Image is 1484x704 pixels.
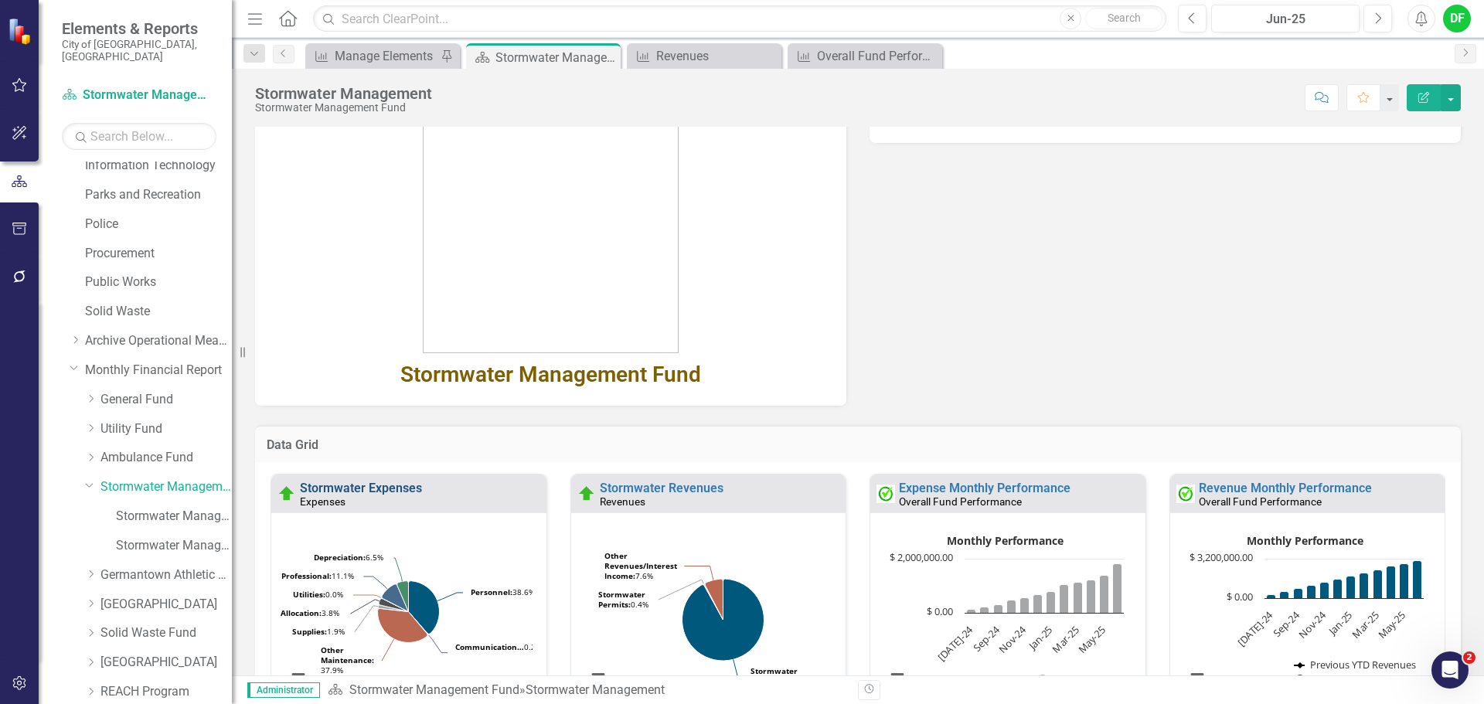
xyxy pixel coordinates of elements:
[85,332,232,350] a: Archive Operational Measures
[971,622,1003,655] text: Sep-24
[598,589,645,610] tspan: Stormwater Permits:
[279,529,539,702] div: Chart. Highcharts interactive chart.
[293,589,343,600] text: 0.0%
[604,550,678,581] tspan: Other Revenues/Interest Income:
[378,608,428,642] path: Other Maintenance, 690,798.
[314,552,383,563] text: 6.5%
[791,46,938,66] a: Overall Fund Performance
[1227,590,1253,604] text: $ 0.00
[899,495,1022,508] small: Overall Fund Performance
[279,529,533,702] svg: Interactive chart
[604,550,678,581] text: 7.6%
[1295,607,1329,641] text: Nov-24
[335,46,437,66] div: Manage Elements
[313,5,1166,32] input: Search ClearPoint...
[1020,597,1030,613] path: Nov-24, 544,177. YTD Expenses.
[85,362,232,379] a: Monthly Financial Report
[62,87,216,104] a: Stormwater Management Fund
[1463,651,1475,664] span: 2
[526,682,665,697] div: Stormwater Management
[423,22,679,353] img: MONTHLY%20FINANCIAL%20REPORTS%20IMAGE%20FY19%20v8.jpg
[408,580,439,634] path: Personnel, 702,556.
[682,579,764,661] path: Stormwater Management Fees, 2,790,285.
[996,622,1029,655] text: Nov-24
[934,622,976,664] text: [DATE]-24
[1346,576,1355,598] path: Jan-25, 1,796,390. YTD Revenues.
[1190,550,1253,564] text: $ 3,200,000.00
[1033,594,1043,613] path: Dec-24, 678,928. YTD Expenses.
[600,495,645,508] small: Revenues
[255,102,432,114] div: Stormwater Management Fund
[927,604,953,618] text: $ 0.00
[100,391,232,409] a: General Fund
[321,644,374,675] text: 37.9%
[994,604,1003,613] path: Sep-24, 304,265. YTD Expenses.
[1431,651,1469,689] iframe: Intercom live chat
[455,641,542,652] text: 0.2%
[85,186,232,204] a: Parks and Recreation
[288,668,309,689] button: View chart menu, Chart
[587,668,609,689] button: View chart menu, Chart
[579,529,839,702] div: Chart. Highcharts interactive chart.
[598,589,648,610] text: 0.4%
[1386,566,1395,598] path: Apr-25, 2,574,819. YTD Revenues.
[495,48,617,67] div: Stormwater Management
[100,478,232,496] a: Stormwater Management Fund
[751,665,803,696] text: 92.0%
[1007,600,1016,613] path: Oct-24, 461,784. YTD Expenses.
[1087,580,1096,613] path: Apr-25, 1,210,744. YTD Expenses.
[100,449,232,467] a: Ambulance Fund
[281,607,339,618] text: 3.8%
[1295,672,1375,686] button: Show YTD Revenues
[85,303,232,321] a: Solid Waste
[878,529,1132,702] svg: Interactive chart
[1108,12,1141,24] span: Search
[116,508,232,525] a: Stormwater Management Revenues
[1443,5,1471,32] button: DF
[1306,585,1316,598] path: Oct-24, 1,046,042. YTD Revenues.
[1178,529,1431,702] svg: Interactive chart
[1038,672,1117,686] button: Show YTD Expenses
[281,570,332,581] tspan: Professional:
[1349,608,1381,641] text: Mar-25
[293,589,325,600] tspan: Utilities:
[267,438,1449,452] h3: Data Grid
[1047,591,1056,613] path: Jan-25, 788,585. YTD Expenses.
[85,245,232,263] a: Procurement
[292,626,327,637] tspan: Supplies:
[751,665,803,696] tspan: Stormwater Management Fees:
[300,481,422,495] a: Stormwater Expenses
[116,537,232,555] a: Stormwater Management Expenses
[471,587,512,597] tspan: Personnel:
[631,46,778,66] a: Revenues
[1178,529,1438,702] div: Monthly Performance. Highcharts interactive chart.
[292,626,345,637] text: 1.9%
[887,668,908,689] button: View chart menu, Monthly Performance
[281,570,354,581] text: 11.1%
[1186,668,1208,689] button: View chart menu, Monthly Performance
[379,598,408,611] path: Allocation, 69,448.
[100,596,232,614] a: [GEOGRAPHIC_DATA]
[1100,575,1109,613] path: May-25, 1,383,571. YTD Expenses.
[328,682,846,699] div: »
[309,46,437,66] a: Manage Elements
[1246,533,1363,548] text: Monthly Performance
[1199,481,1372,495] a: Revenue Monthly Performance
[1049,623,1081,655] text: Mar-25
[1085,8,1162,29] button: Search
[1113,563,1122,613] path: Jun-25, 1,820,511. YTD Expenses.
[1294,658,1418,672] button: Show Previous YTD Revenues
[1199,495,1322,508] small: Overall Fund Performance
[277,485,296,503] img: On Target
[1266,594,1275,598] path: Jul-24, 257,462. YTD Revenues.
[100,683,232,701] a: REACH Program
[1333,579,1342,598] path: Dec-24, 1,546,057. YTD Revenues.
[400,362,701,387] span: Stormwater Management Fund
[8,17,35,44] img: ClearPoint Strategy
[1279,591,1288,598] path: Aug-24, 511,333. YTD Revenues.
[1270,607,1302,640] text: Sep-24
[471,587,535,597] text: 38.6%
[705,579,723,620] path: Other Revenues/Interest Income, 231,158.
[382,584,409,612] path: Professional, 201,253.
[62,38,216,63] small: City of [GEOGRAPHIC_DATA], [GEOGRAPHIC_DATA]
